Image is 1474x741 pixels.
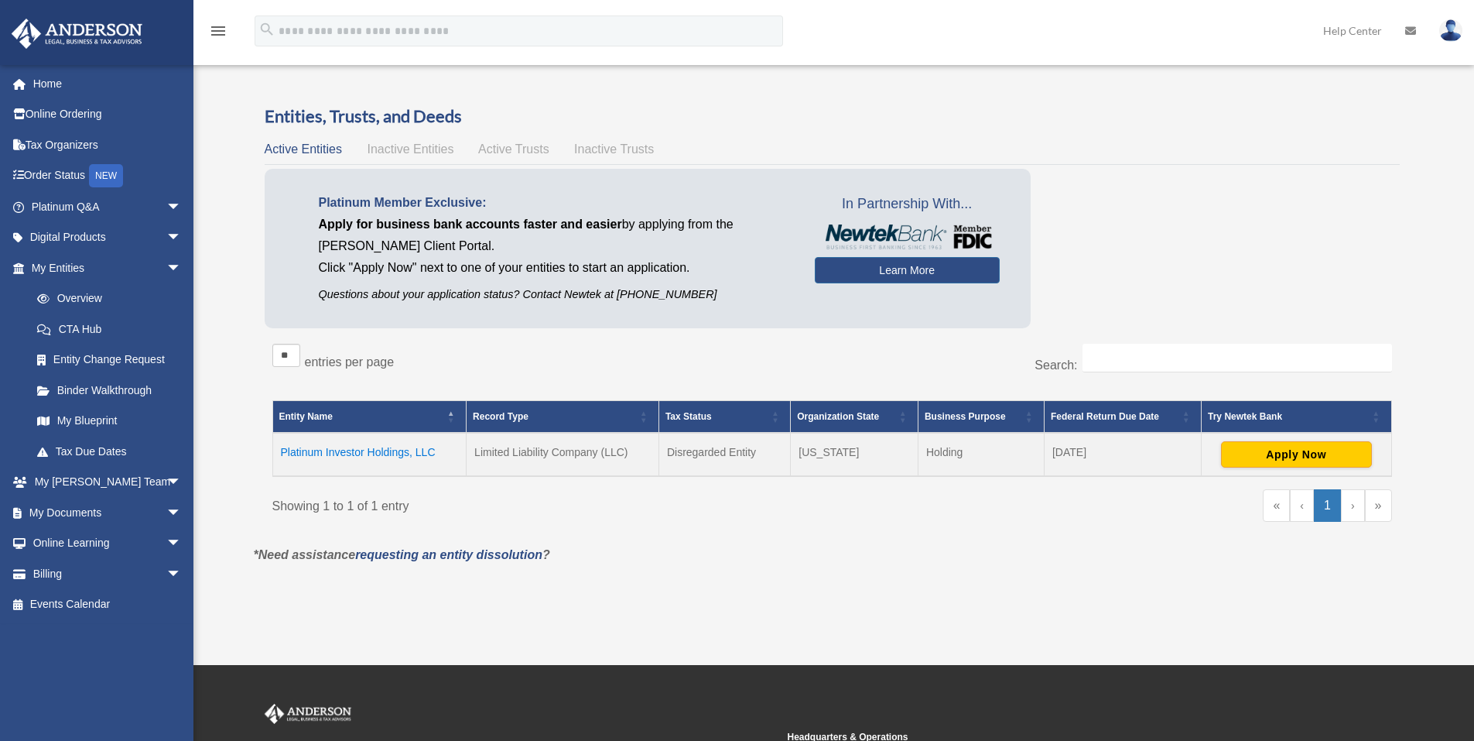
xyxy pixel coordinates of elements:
[355,548,542,561] a: requesting an entity dissolution
[11,160,205,192] a: Order StatusNEW
[166,528,197,560] span: arrow_drop_down
[319,192,792,214] p: Platinum Member Exclusive:
[1051,411,1159,422] span: Federal Return Due Date
[1208,407,1367,426] div: Try Newtek Bank
[1263,489,1290,522] a: First
[791,401,918,434] th: Organization State: Activate to sort
[11,129,205,160] a: Tax Organizers
[11,558,205,589] a: Billingarrow_drop_down
[209,22,227,40] i: menu
[166,467,197,499] span: arrow_drop_down
[22,314,197,345] a: CTA Hub
[319,218,622,231] span: Apply for business bank accounts faster and easier
[1290,489,1314,522] a: Previous
[166,222,197,254] span: arrow_drop_down
[478,142,549,156] span: Active Trusts
[1044,433,1201,476] td: [DATE]
[258,21,275,38] i: search
[319,214,792,257] p: by applying from the [PERSON_NAME] Client Portal.
[815,257,1000,283] a: Learn More
[467,433,659,476] td: Limited Liability Company (LLC)
[22,436,197,467] a: Tax Due Dates
[1314,489,1341,522] a: 1
[11,252,197,283] a: My Entitiesarrow_drop_down
[918,401,1044,434] th: Business Purpose: Activate to sort
[319,257,792,279] p: Click "Apply Now" next to one of your entities to start an application.
[11,191,205,222] a: Platinum Q&Aarrow_drop_down
[166,558,197,590] span: arrow_drop_down
[209,27,227,40] a: menu
[1439,19,1462,42] img: User Pic
[1044,401,1201,434] th: Federal Return Due Date: Activate to sort
[166,497,197,529] span: arrow_drop_down
[22,345,197,376] a: Entity Change Request
[22,375,197,406] a: Binder Walkthrough
[658,401,790,434] th: Tax Status: Activate to sort
[166,191,197,223] span: arrow_drop_down
[1202,401,1391,434] th: Try Newtek Bank : Activate to sort
[791,433,918,476] td: [US_STATE]
[11,99,205,130] a: Online Ordering
[265,105,1400,129] h3: Entities, Trusts, and Deeds
[11,68,205,99] a: Home
[254,548,550,561] em: *Need assistance ?
[11,528,205,559] a: Online Learningarrow_drop_down
[272,401,467,434] th: Entity Name: Activate to invert sorting
[1341,489,1365,522] a: Next
[822,225,992,249] img: NewtekBankLogoSM.png
[467,401,659,434] th: Record Type: Activate to sort
[265,142,342,156] span: Active Entities
[319,285,792,304] p: Questions about your application status? Contact Newtek at [PHONE_NUMBER]
[918,433,1044,476] td: Holding
[1365,489,1392,522] a: Last
[166,252,197,284] span: arrow_drop_down
[797,411,879,422] span: Organization State
[11,467,205,498] a: My [PERSON_NAME] Teamarrow_drop_down
[262,704,354,724] img: Anderson Advisors Platinum Portal
[7,19,147,49] img: Anderson Advisors Platinum Portal
[367,142,453,156] span: Inactive Entities
[305,355,395,369] label: entries per page
[1035,358,1077,372] label: Search:
[272,489,821,517] div: Showing 1 to 1 of 1 entry
[11,222,205,253] a: Digital Productsarrow_drop_down
[22,406,197,437] a: My Blueprint
[89,164,123,187] div: NEW
[473,411,528,422] span: Record Type
[658,433,790,476] td: Disregarded Entity
[925,411,1006,422] span: Business Purpose
[1221,441,1372,468] button: Apply Now
[11,497,205,528] a: My Documentsarrow_drop_down
[22,283,190,314] a: Overview
[279,411,333,422] span: Entity Name
[574,142,654,156] span: Inactive Trusts
[272,433,467,476] td: Platinum Investor Holdings, LLC
[815,192,1000,217] span: In Partnership With...
[665,411,712,422] span: Tax Status
[11,589,205,620] a: Events Calendar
